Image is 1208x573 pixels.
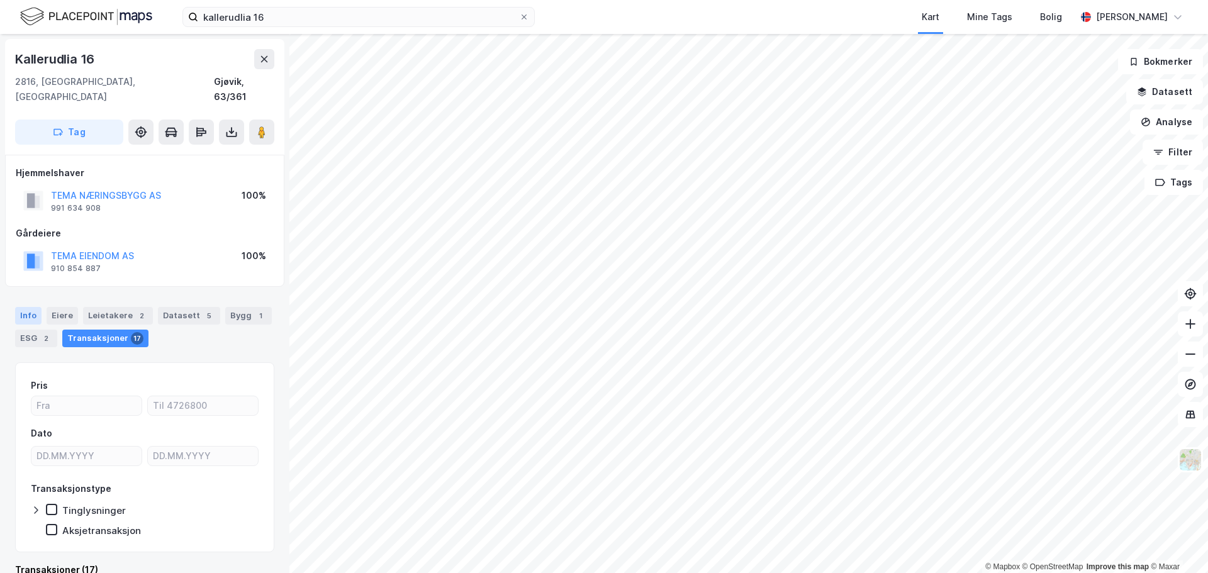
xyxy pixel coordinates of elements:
div: 2 [40,332,52,345]
div: Leietakere [83,307,153,325]
div: Eiere [47,307,78,325]
div: Aksjetransaksjon [62,525,141,537]
div: Gjøvik, 63/361 [214,74,274,104]
a: OpenStreetMap [1022,562,1083,571]
div: Pris [31,378,48,393]
button: Tags [1144,170,1203,195]
input: Til 4726800 [148,396,258,415]
div: Transaksjonstype [31,481,111,496]
input: DD.MM.YYYY [31,447,142,465]
div: 2 [135,309,148,322]
div: 991 634 908 [51,203,101,213]
div: 100% [242,188,266,203]
button: Filter [1143,140,1203,165]
button: Tag [15,120,123,145]
div: Transaksjoner [62,330,148,347]
div: Hjemmelshaver [16,165,274,181]
div: 910 854 887 [51,264,101,274]
div: Bolig [1040,9,1062,25]
div: 100% [242,248,266,264]
div: Info [15,307,42,325]
iframe: Chat Widget [1145,513,1208,573]
div: Gårdeiere [16,226,274,241]
a: Improve this map [1087,562,1149,571]
div: Dato [31,426,52,441]
div: Mine Tags [967,9,1012,25]
div: 2816, [GEOGRAPHIC_DATA], [GEOGRAPHIC_DATA] [15,74,214,104]
button: Datasett [1126,79,1203,104]
div: Datasett [158,307,220,325]
div: Tinglysninger [62,504,126,516]
button: Bokmerker [1118,49,1203,74]
input: DD.MM.YYYY [148,447,258,465]
div: Bygg [225,307,272,325]
div: Kart [922,9,939,25]
img: logo.f888ab2527a4732fd821a326f86c7f29.svg [20,6,152,28]
img: Z [1178,448,1202,472]
a: Mapbox [985,562,1020,571]
div: 1 [254,309,267,322]
button: Analyse [1130,109,1203,135]
div: Kallerudlia 16 [15,49,97,69]
div: ESG [15,330,57,347]
div: 5 [203,309,215,322]
div: [PERSON_NAME] [1096,9,1168,25]
div: 17 [131,332,143,345]
input: Søk på adresse, matrikkel, gårdeiere, leietakere eller personer [198,8,519,26]
input: Fra [31,396,142,415]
